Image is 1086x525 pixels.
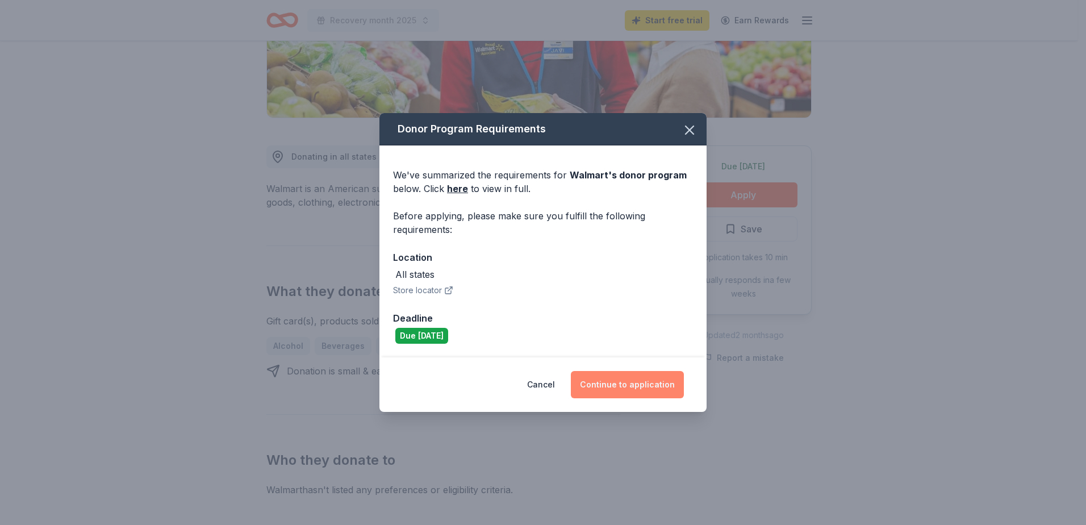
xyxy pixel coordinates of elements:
[570,169,687,181] span: Walmart 's donor program
[393,311,693,326] div: Deadline
[571,371,684,398] button: Continue to application
[527,371,555,398] button: Cancel
[395,328,448,344] div: Due [DATE]
[447,182,468,195] a: here
[393,284,453,297] button: Store locator
[379,113,707,145] div: Donor Program Requirements
[393,209,693,236] div: Before applying, please make sure you fulfill the following requirements:
[393,168,693,195] div: We've summarized the requirements for below. Click to view in full.
[393,250,693,265] div: Location
[395,268,435,281] div: All states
